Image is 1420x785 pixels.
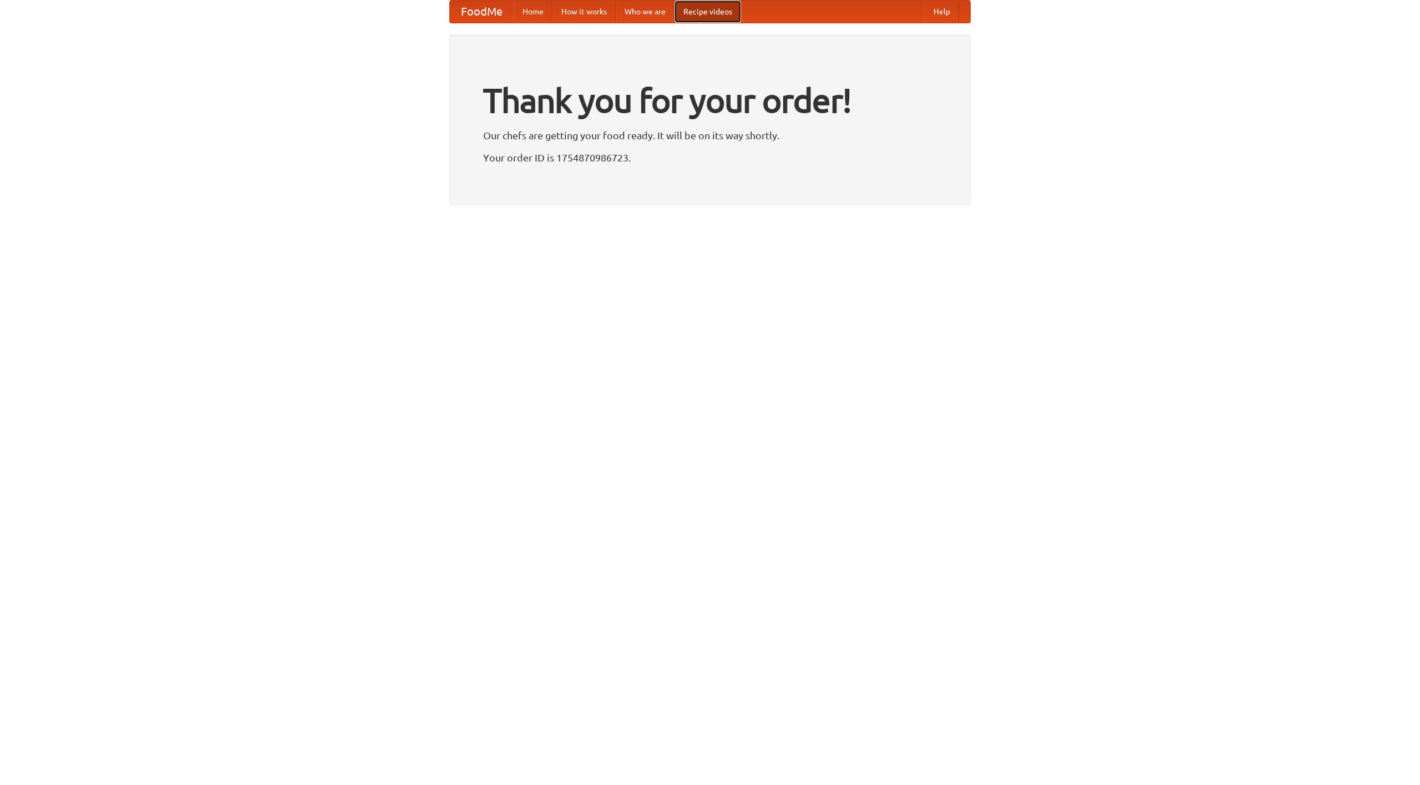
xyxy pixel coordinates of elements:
p: Our chefs are getting your food ready. It will be on its way shortly. [483,127,937,144]
h1: Thank you for your order! [483,74,937,127]
a: Help [925,1,959,23]
a: Home [514,1,552,23]
a: Recipe videos [674,1,741,23]
a: Who we are [616,1,674,23]
p: Your order ID is 1754870986723. [483,149,937,166]
a: How it works [552,1,616,23]
a: FoodMe [450,1,514,23]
